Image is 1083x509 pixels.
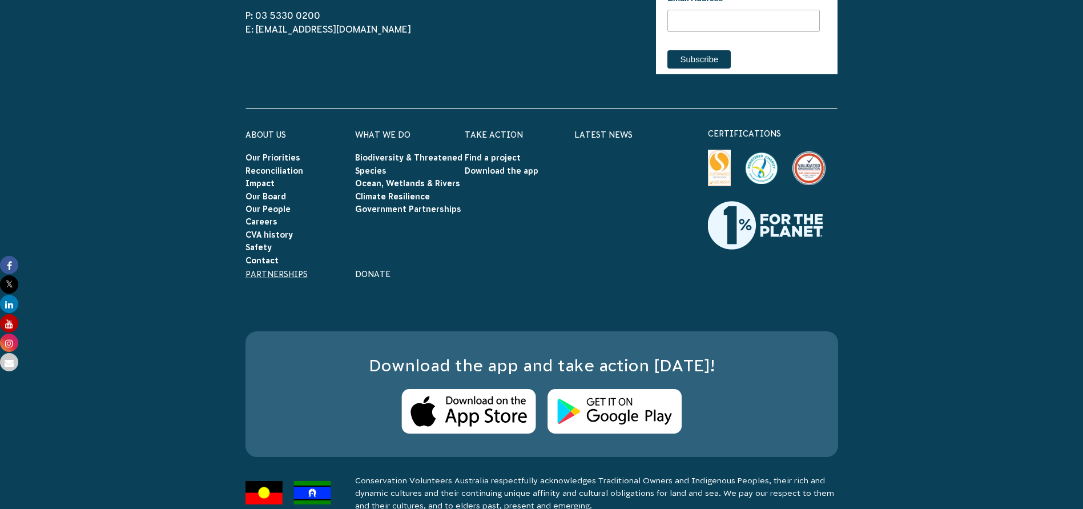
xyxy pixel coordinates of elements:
a: Safety [245,243,272,252]
a: What We Do [355,130,410,139]
a: Find a project [465,153,521,162]
p: certifications [708,127,838,141]
a: Careers [245,217,277,226]
a: About Us [245,130,286,139]
a: CVA history [245,230,293,239]
a: P: 03 5330 0200 [245,10,320,21]
a: Our Priorities [245,153,300,162]
a: Climate Resilience [355,192,430,201]
a: Download the app [465,166,538,175]
a: Our Board [245,192,286,201]
a: Biodiversity & Threatened Species [355,153,462,175]
img: Android Store Logo [547,389,682,434]
a: Impact [245,179,275,188]
a: Latest News [574,130,633,139]
a: Contact [245,256,279,265]
a: Reconciliation [245,166,303,175]
img: Apple Store Logo [401,389,536,434]
a: Our People [245,205,291,214]
img: Flags [245,481,331,504]
a: Take Action [465,130,523,139]
input: Subscribe [667,50,731,69]
a: Ocean, Wetlands & Rivers [355,179,460,188]
a: Donate [355,270,390,279]
a: E: [EMAIL_ADDRESS][DOMAIN_NAME] [245,24,411,34]
a: Government Partnerships [355,205,461,214]
h3: Download the app and take action [DATE]! [268,354,815,378]
a: Partnerships [245,270,308,279]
